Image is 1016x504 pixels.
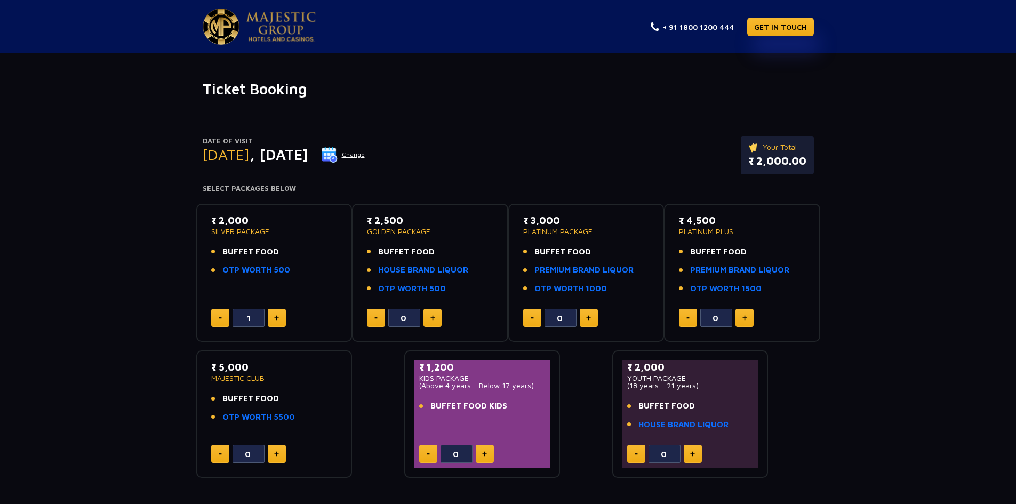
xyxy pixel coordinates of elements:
a: + 91 1800 1200 444 [651,21,734,33]
p: ₹ 2,000 [211,213,338,228]
img: plus [274,315,279,321]
p: ₹ 2,500 [367,213,493,228]
p: Date of Visit [203,136,365,147]
img: minus [427,453,430,455]
p: (Above 4 years - Below 17 years) [419,382,546,389]
span: BUFFET FOOD KIDS [430,400,507,412]
a: OTP WORTH 500 [222,264,290,276]
img: plus [274,451,279,457]
img: minus [686,317,690,319]
a: GET IN TOUCH [747,18,814,36]
p: ₹ 1,200 [419,360,546,374]
p: YOUTH PACKAGE [627,374,754,382]
span: BUFFET FOOD [378,246,435,258]
p: ₹ 3,000 [523,213,650,228]
a: OTP WORTH 500 [378,283,446,295]
span: , [DATE] [250,146,308,163]
p: ₹ 4,500 [679,213,805,228]
img: minus [219,453,222,455]
p: SILVER PACKAGE [211,228,338,235]
a: OTP WORTH 1000 [534,283,607,295]
p: GOLDEN PACKAGE [367,228,493,235]
a: HOUSE BRAND LIQUOR [638,419,729,431]
a: OTP WORTH 5500 [222,411,295,423]
a: PREMIUM BRAND LIQUOR [534,264,634,276]
img: plus [690,451,695,457]
span: BUFFET FOOD [222,393,279,405]
h4: Select Packages Below [203,185,814,193]
p: ₹ 5,000 [211,360,338,374]
img: plus [482,451,487,457]
img: minus [531,317,534,319]
img: minus [219,317,222,319]
img: minus [374,317,378,319]
span: BUFFET FOOD [690,246,747,258]
img: plus [742,315,747,321]
p: Your Total [748,141,806,153]
p: ₹ 2,000 [627,360,754,374]
button: Change [321,146,365,163]
span: [DATE] [203,146,250,163]
img: ticket [748,141,759,153]
img: Majestic Pride [246,12,316,42]
p: PLATINUM PLUS [679,228,805,235]
img: plus [586,315,591,321]
a: PREMIUM BRAND LIQUOR [690,264,789,276]
span: BUFFET FOOD [534,246,591,258]
p: MAJESTIC CLUB [211,374,338,382]
p: KIDS PACKAGE [419,374,546,382]
span: BUFFET FOOD [638,400,695,412]
img: minus [635,453,638,455]
a: OTP WORTH 1500 [690,283,762,295]
p: PLATINUM PACKAGE [523,228,650,235]
p: ₹ 2,000.00 [748,153,806,169]
span: BUFFET FOOD [222,246,279,258]
img: plus [430,315,435,321]
img: Majestic Pride [203,9,239,45]
p: (18 years - 21 years) [627,382,754,389]
h1: Ticket Booking [203,80,814,98]
a: HOUSE BRAND LIQUOR [378,264,468,276]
